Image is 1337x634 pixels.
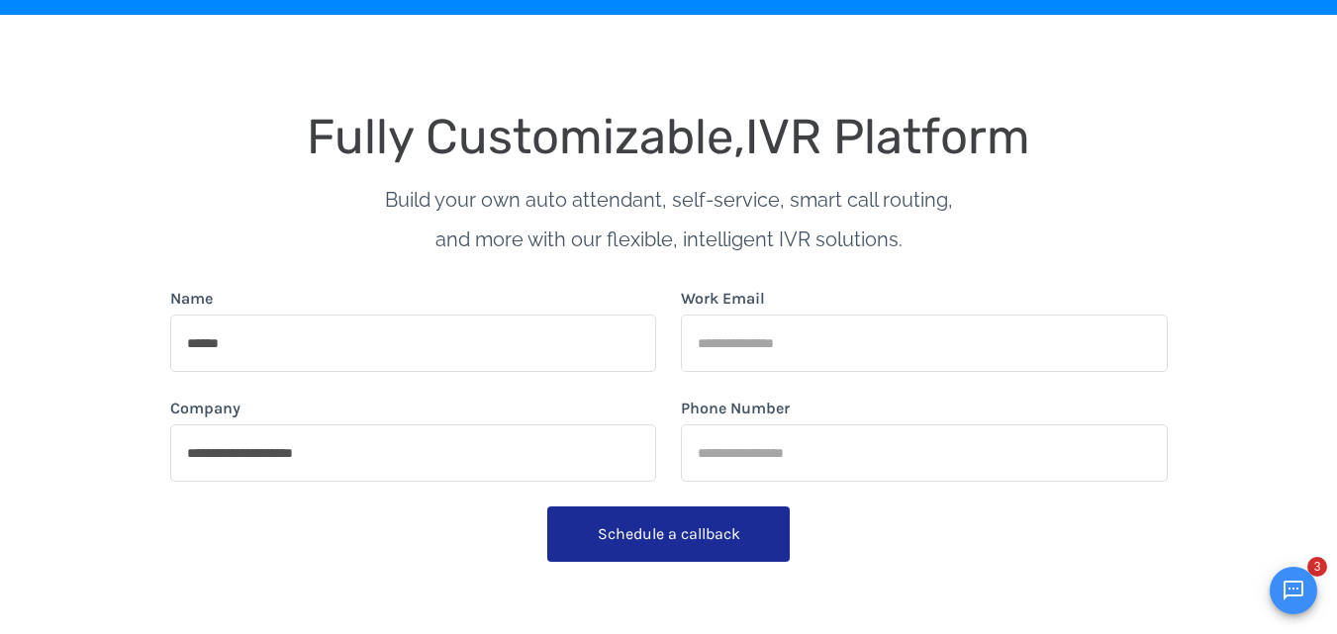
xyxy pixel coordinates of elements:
[547,506,790,562] button: Schedule a callback
[681,287,765,311] label: Work Email
[170,397,240,420] label: Company
[170,287,213,311] label: Name
[307,108,745,165] span: Fully Customizable,
[745,108,1030,165] span: IVR Platform
[1307,557,1327,577] span: 3
[385,188,953,212] span: Build your own auto attendant, self-service, smart call routing,
[1270,567,1317,614] button: Open chat
[435,227,903,251] span: and more with our flexible, intelligent IVR solutions.
[681,397,790,420] label: Phone Number
[170,287,1168,587] form: form
[598,524,740,543] span: Schedule a callback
